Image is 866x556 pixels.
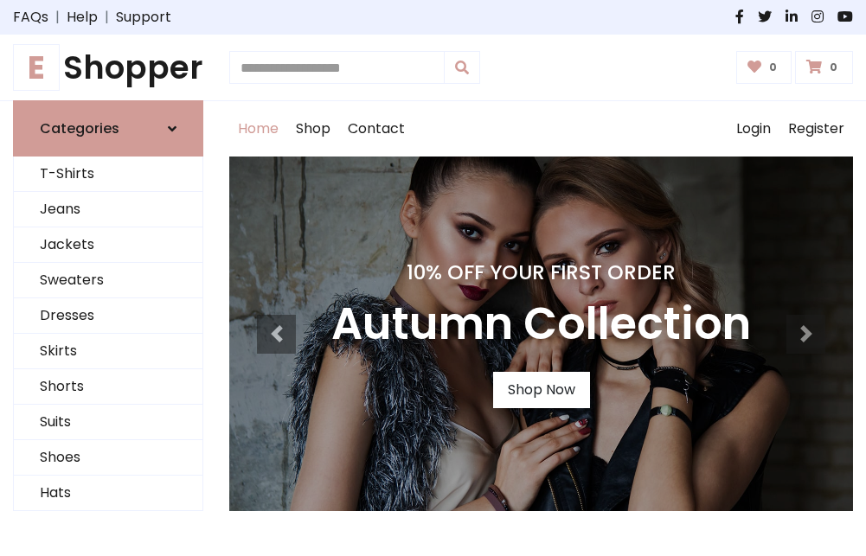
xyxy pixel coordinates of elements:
[116,7,171,28] a: Support
[14,263,202,298] a: Sweaters
[13,44,60,91] span: E
[14,157,202,192] a: T-Shirts
[14,192,202,227] a: Jeans
[40,120,119,137] h6: Categories
[14,440,202,476] a: Shoes
[14,298,202,334] a: Dresses
[339,101,414,157] a: Contact
[14,334,202,369] a: Skirts
[13,100,203,157] a: Categories
[14,405,202,440] a: Suits
[14,369,202,405] a: Shorts
[795,51,853,84] a: 0
[493,372,590,408] a: Shop Now
[98,7,116,28] span: |
[728,101,779,157] a: Login
[287,101,339,157] a: Shop
[736,51,792,84] a: 0
[13,7,48,28] a: FAQs
[331,298,751,351] h3: Autumn Collection
[13,48,203,86] h1: Shopper
[48,7,67,28] span: |
[67,7,98,28] a: Help
[331,260,751,284] h4: 10% Off Your First Order
[825,60,842,75] span: 0
[14,476,202,511] a: Hats
[765,60,781,75] span: 0
[779,101,853,157] a: Register
[229,101,287,157] a: Home
[13,48,203,86] a: EShopper
[14,227,202,263] a: Jackets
